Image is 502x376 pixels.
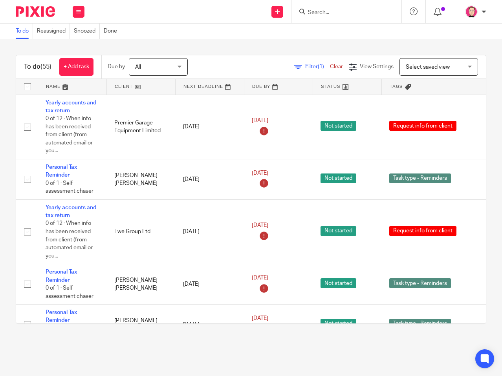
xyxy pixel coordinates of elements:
[175,159,244,200] td: [DATE]
[252,223,268,228] span: [DATE]
[406,64,450,70] span: Select saved view
[360,64,394,69] span: View Settings
[104,24,121,39] a: Done
[46,310,77,323] a: Personal Tax Reminder
[175,199,244,264] td: [DATE]
[252,275,268,281] span: [DATE]
[46,181,93,194] span: 0 of 1 · Self assessment chaser
[106,305,175,345] td: [PERSON_NAME] [PERSON_NAME]
[106,159,175,200] td: [PERSON_NAME] [PERSON_NAME]
[318,64,324,69] span: (1)
[252,316,268,321] span: [DATE]
[175,264,244,305] td: [DATE]
[46,116,93,153] span: 0 of 12 · When info has been received from client (from automated email or you...
[106,199,175,264] td: Lwe Group Ltd
[305,64,330,69] span: Filter
[330,64,343,69] a: Clear
[321,278,356,288] span: Not started
[16,24,33,39] a: To do
[46,269,77,283] a: Personal Tax Reminder
[46,221,93,259] span: 0 of 12 · When info has been received from client (from automated email or you...
[389,319,451,329] span: Task type - Reminders
[59,58,93,76] a: + Add task
[37,24,70,39] a: Reassigned
[389,278,451,288] span: Task type - Reminders
[252,118,268,123] span: [DATE]
[46,164,77,178] a: Personal Tax Reminder
[106,95,175,159] td: Premier Garage Equipment Limited
[135,64,141,70] span: All
[40,64,51,70] span: (55)
[390,84,403,89] span: Tags
[321,121,356,131] span: Not started
[175,95,244,159] td: [DATE]
[74,24,100,39] a: Snoozed
[321,319,356,329] span: Not started
[321,226,356,236] span: Not started
[46,100,96,113] a: Yearly accounts and tax return
[108,63,125,71] p: Due by
[307,9,378,16] input: Search
[321,173,356,183] span: Not started
[16,6,55,17] img: Pixie
[46,285,93,299] span: 0 of 1 · Self assessment chaser
[389,173,451,183] span: Task type - Reminders
[46,205,96,218] a: Yearly accounts and tax return
[389,121,456,131] span: Request info from client
[106,264,175,305] td: [PERSON_NAME] [PERSON_NAME]
[175,305,244,345] td: [DATE]
[389,226,456,236] span: Request info from client
[465,5,478,18] img: Bradley%20-%20Pink.png
[252,170,268,176] span: [DATE]
[24,63,51,71] h1: To do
